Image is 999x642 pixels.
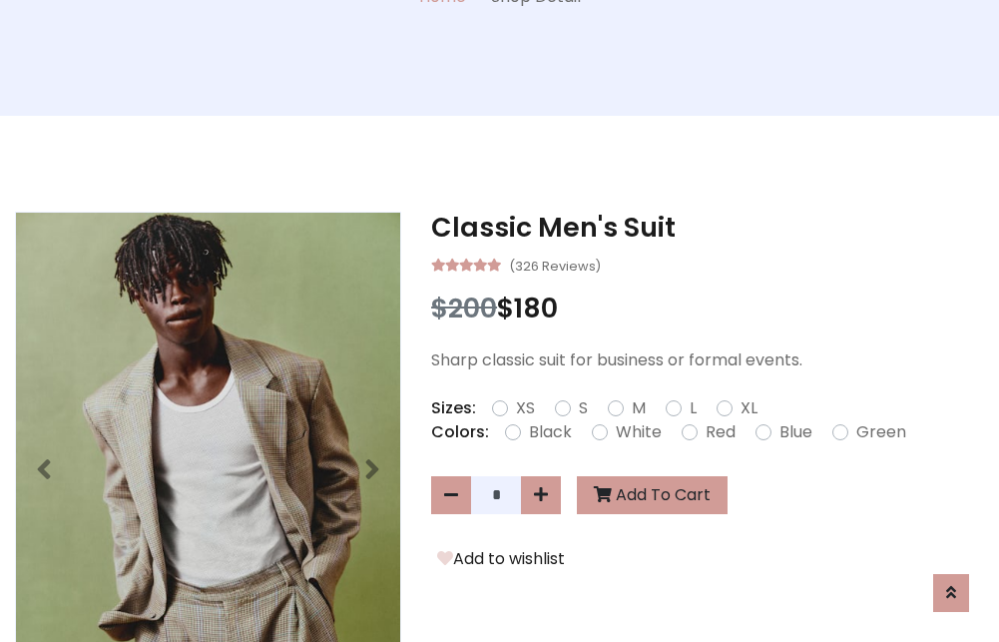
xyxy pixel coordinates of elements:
[577,476,728,514] button: Add To Cart
[431,348,984,372] p: Sharp classic suit for business or formal events.
[706,420,736,444] label: Red
[579,396,588,420] label: S
[514,290,558,326] span: 180
[616,420,662,444] label: White
[509,253,601,277] small: (326 Reviews)
[431,396,476,420] p: Sizes:
[431,212,984,244] h3: Classic Men's Suit
[741,396,757,420] label: XL
[690,396,697,420] label: L
[516,396,535,420] label: XS
[632,396,646,420] label: M
[431,293,984,324] h3: $
[529,420,572,444] label: Black
[431,420,489,444] p: Colors:
[856,420,906,444] label: Green
[431,546,571,572] button: Add to wishlist
[431,290,497,326] span: $200
[779,420,812,444] label: Blue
